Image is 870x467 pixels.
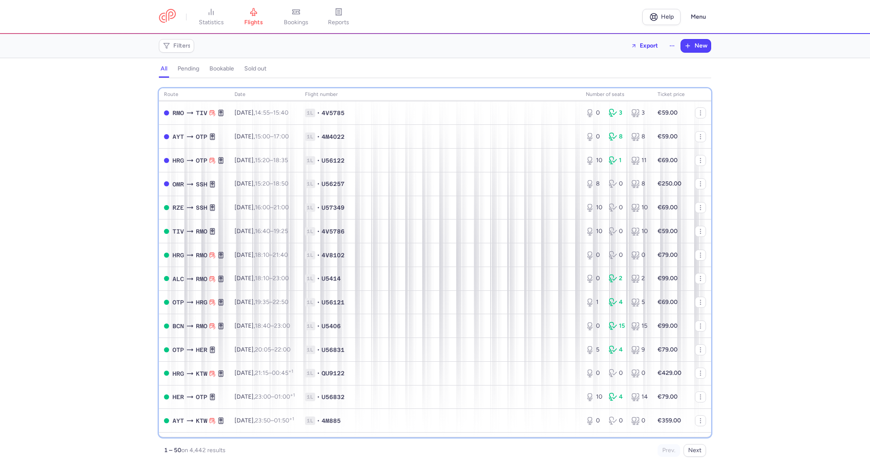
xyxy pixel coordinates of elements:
span: – [255,393,295,400]
span: New [695,42,707,49]
div: 14 [631,393,647,401]
span: OTP [196,132,207,141]
span: 4V5785 [322,109,345,117]
span: BCN [172,321,184,331]
sup: +1 [290,392,295,398]
span: [DATE], [234,157,288,164]
span: 1L [305,416,315,425]
div: 0 [631,251,647,259]
span: [DATE], [234,369,293,377]
time: 01:50 [274,417,294,424]
time: 18:50 [273,180,288,187]
span: • [317,203,320,212]
time: 15:20 [255,157,270,164]
div: 4 [609,393,625,401]
strong: €429.00 [658,369,681,377]
sup: +1 [288,369,293,374]
span: [DATE], [234,393,295,400]
span: [DATE], [234,228,288,235]
a: CitizenPlane red outlined logo [159,9,176,25]
span: RMO [196,227,207,236]
span: • [317,298,320,307]
span: [DATE], [234,133,289,140]
span: • [317,346,320,354]
span: on 4,442 results [181,447,226,454]
th: date [229,88,300,101]
span: – [255,180,288,187]
div: 5 [631,298,647,307]
div: 0 [586,109,602,117]
span: • [317,109,320,117]
span: TIV [172,227,184,236]
span: [DATE], [234,298,288,306]
span: U56831 [322,346,345,354]
span: Export [640,42,658,49]
time: 18:10 [255,251,269,259]
div: 15 [609,322,625,330]
span: 1L [305,369,315,377]
a: flights [232,8,275,26]
div: 0 [609,203,625,212]
div: 0 [586,274,602,283]
strong: €69.00 [658,157,678,164]
time: 15:00 [255,133,270,140]
span: – [255,133,289,140]
span: Help [661,14,674,20]
span: OMR [172,180,184,189]
time: 22:50 [273,298,288,306]
time: 22:00 [274,346,291,353]
span: • [317,132,320,141]
div: 0 [631,416,647,425]
span: HER [196,345,207,354]
time: 15:20 [255,180,270,187]
div: 4 [609,346,625,354]
time: 00:45 [272,369,293,377]
span: – [255,157,288,164]
span: 4V8102 [322,251,345,259]
span: HRG [172,369,184,378]
strong: €59.00 [658,133,678,140]
div: 8 [609,132,625,141]
span: – [255,228,288,235]
span: AYT [172,132,184,141]
div: 11 [631,156,647,165]
div: 0 [609,251,625,259]
span: 1L [305,203,315,212]
span: • [317,156,320,165]
time: 19:25 [274,228,288,235]
div: 0 [631,369,647,377]
span: OTP [172,298,184,307]
div: 8 [631,180,647,188]
strong: €69.00 [658,204,678,211]
strong: €59.00 [658,228,678,235]
div: 1 [609,156,625,165]
span: OTP [196,392,207,402]
th: Flight number [300,88,581,101]
div: 0 [586,132,602,141]
button: Prev. [658,444,680,457]
strong: €359.00 [658,417,681,424]
button: Next [684,444,706,457]
time: 20:05 [255,346,271,353]
span: 1L [305,132,315,141]
span: – [255,369,293,377]
span: RMO [196,321,207,331]
span: flights [244,19,263,26]
span: HRG [172,156,184,165]
span: [DATE], [234,180,288,187]
span: • [317,251,320,259]
strong: €79.00 [658,346,678,353]
span: statistics [199,19,224,26]
span: • [317,274,320,283]
div: 4 [609,298,625,307]
time: 23:00 [273,275,289,282]
span: 1L [305,298,315,307]
span: SSH [196,203,207,212]
h4: all [161,65,167,73]
span: [DATE], [234,275,289,282]
div: 0 [609,227,625,236]
span: OTP [172,345,184,354]
span: [DATE], [234,109,288,116]
span: bookings [284,19,308,26]
div: 0 [586,369,602,377]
